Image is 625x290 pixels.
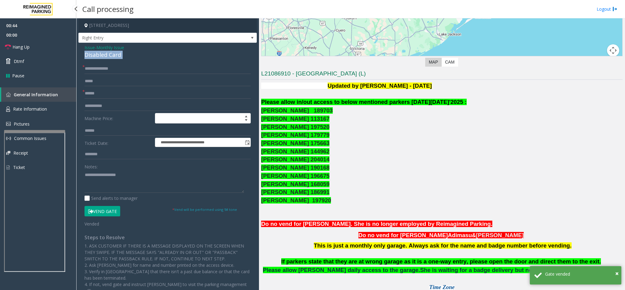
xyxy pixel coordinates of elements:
[429,286,454,290] a: Time Zone
[83,138,153,147] label: Ticket Date:
[96,44,124,51] span: Monthly Issue
[261,107,332,114] span: [PERSON_NAME] 189703
[261,189,329,195] span: [PERSON_NAME] 186991
[6,92,11,97] img: 'icon'
[261,116,329,122] span: [PERSON_NAME] 113167
[78,18,257,33] h4: [STREET_ADDRESS]
[14,92,58,97] span: General Information
[84,51,251,59] div: Disabled Card
[244,138,250,147] span: Toggle popup
[261,148,329,155] span: [PERSON_NAME] 144962
[476,232,524,238] span: [PERSON_NAME]
[261,132,329,138] span: [PERSON_NAME] 179779
[261,140,329,146] span: [PERSON_NAME] 175663
[13,44,30,50] span: Hang Up
[425,58,442,67] label: Map
[545,271,617,277] div: Gate vended
[95,45,124,50] span: -
[14,121,30,127] span: Pictures
[261,124,329,130] span: [PERSON_NAME] 197520
[79,33,221,43] span: Right Entry
[84,161,98,170] label: Notes:
[6,122,11,126] img: 'icon'
[261,70,623,80] h3: L21086910 - [GEOGRAPHIC_DATA] (L)
[328,83,432,89] span: Updated by [PERSON_NAME] - [DATE]
[13,106,47,112] span: Rate Information
[263,56,283,64] img: Google
[420,267,619,273] span: She is waiting for a badge delivery but needs access effective [DATE] pls.
[84,221,99,227] span: Vended
[261,99,466,105] span: Please allow in/out access to below mentioned parkers [DATE][DATE]'2025 :
[83,113,153,123] label: Machine Price:
[84,206,120,216] button: Vend Gate
[14,58,24,64] span: Dtmf
[615,269,619,278] button: Close
[261,164,329,171] span: [PERSON_NAME] 190168
[358,232,448,238] span: Do no vend for [PERSON_NAME]
[1,87,76,102] a: General Information
[448,232,472,239] span: Adimasu
[172,207,237,212] small: Vend will be performed using 9# tone
[263,56,283,64] a: Open this area in Google Maps (opens a new window)
[84,235,251,240] h4: Steps to Resolve
[314,242,572,249] span: This is just a monthly only garage. Always ask for the name and badge number before vending.
[615,269,619,277] span: ×
[84,44,95,51] span: Issue
[281,258,601,265] b: If parkers state that they are at wrong garage as it is a one-way entry, please open the door and...
[441,58,458,67] label: CAM
[261,221,492,227] span: Do no vend for [PERSON_NAME]. She is no longer employed by Reimagined Parking.
[612,6,617,12] img: logout
[12,72,24,79] span: Pause
[263,267,420,273] span: Please allow [PERSON_NAME] daily access to the garage.
[242,113,250,118] span: Increase value
[84,195,138,201] label: Send alerts to manager
[597,6,617,12] a: Logout
[6,106,10,112] img: 'icon'
[79,2,137,17] h3: Call processing
[261,156,329,163] span: [PERSON_NAME] 204014
[242,118,250,123] span: Decrease value
[607,44,619,57] button: Map camera controls
[261,173,329,179] span: [PERSON_NAME] 196675
[261,181,329,187] span: [PERSON_NAME] 168059
[472,232,476,238] span: &
[261,197,331,204] span: [PERSON_NAME] 197920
